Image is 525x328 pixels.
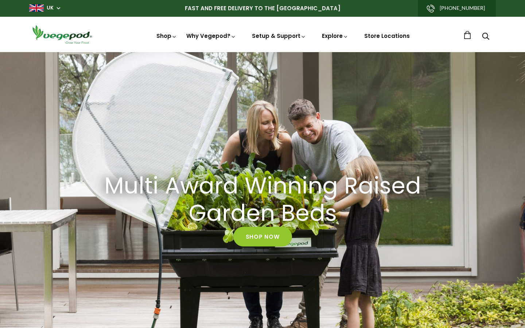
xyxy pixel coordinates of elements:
a: Setup & Support [252,32,306,40]
a: Shop [156,32,177,40]
a: UK [47,4,54,12]
a: Shop Now [233,227,292,247]
a: Search [482,33,489,41]
img: gb_large.png [29,4,44,12]
a: Multi Award Winning Raised Garden Beds [89,172,436,227]
img: Vegepod [29,24,95,45]
a: Explore [322,32,348,40]
a: Store Locations [364,32,410,40]
a: Why Vegepod? [186,32,236,40]
h2: Multi Award Winning Raised Garden Beds [98,172,427,227]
